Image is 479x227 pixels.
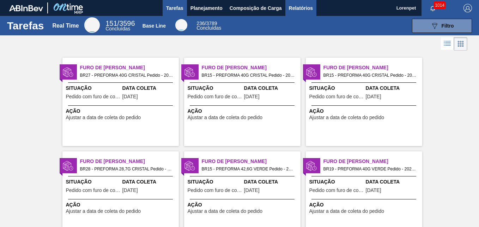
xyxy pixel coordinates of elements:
[309,178,364,186] span: Situação
[202,158,301,165] span: Furo de Coleta
[309,209,384,214] span: Ajustar a data de coleta do pedido
[80,165,173,173] span: BR28 - PREFORMA 28,7G CRISTAL Pedido - 2003084
[80,158,179,165] span: Furo de Coleta
[422,3,444,13] button: Notificações
[309,115,384,120] span: Ajustar a data de coleta do pedido
[80,64,179,71] span: Furo de Coleta
[309,107,420,115] span: Ação
[66,178,121,186] span: Situação
[7,22,44,30] h1: Tarefas
[122,85,177,92] span: Data Coleta
[80,71,173,79] span: BR27 - PREFORMA 40G CRISTAL Pedido - 2020140
[196,25,221,31] span: Concluídas
[66,201,177,209] span: Ação
[166,4,183,12] span: Tarefas
[188,201,299,209] span: Ação
[66,115,141,120] span: Ajustar a data de coleta do pedido
[202,165,295,173] span: BR15 - PREFORMA 42,6G VERDE Pedido - 2028539
[202,71,295,79] span: BR15 - PREFORMA 40G CRISTAL Pedido - 2027911
[188,188,242,193] span: Pedido com furo de coleta
[143,23,166,29] div: Base Line
[441,37,454,51] div: Visão em Lista
[244,94,260,99] span: 17/09/2025
[309,85,364,92] span: Situação
[84,17,100,33] div: Real Time
[66,209,141,214] span: Ajustar a data de coleta do pedido
[454,37,467,51] div: Visão em Cards
[366,85,420,92] span: Data Coleta
[66,107,177,115] span: Ação
[105,21,135,31] div: Real Time
[188,209,263,214] span: Ajustar a data de coleta do pedido
[66,85,121,92] span: Situação
[306,67,317,77] img: status
[122,94,138,99] span: 09/09/2025
[196,21,217,26] span: / 3789
[63,67,73,77] img: status
[175,19,187,31] div: Base Line
[244,85,299,92] span: Data Coleta
[230,4,282,12] span: Composição de Carga
[9,5,43,11] img: TNhmsLtSVTkK8tSr43FrP2fwEKptu5GPRR3wAAAABJRU5ErkJggg==
[122,188,138,193] span: 19/08/2025
[442,23,454,29] span: Filtro
[188,85,242,92] span: Situação
[66,94,121,99] span: Pedido com furo de coleta
[412,19,472,33] button: Filtro
[196,21,221,30] div: Base Line
[366,94,381,99] span: 19/09/2025
[323,71,417,79] span: BR15 - PREFORMA 40G CRISTAL Pedido - 2030358
[66,188,121,193] span: Pedido com furo de coleta
[63,161,73,171] img: status
[366,188,381,193] span: 16/09/2025
[52,23,79,29] div: Real Time
[366,178,420,186] span: Data Coleta
[105,26,130,31] span: Concluídas
[463,4,472,12] img: Logout
[306,161,317,171] img: status
[309,188,364,193] span: Pedido com furo de coleta
[105,19,117,27] span: 151
[122,178,177,186] span: Data Coleta
[188,94,242,99] span: Pedido com furo de coleta
[105,19,135,27] span: / 3596
[323,165,417,173] span: BR19 - PREFORMA 40G VERDE Pedido - 2026952
[289,4,313,12] span: Relatórios
[433,1,446,9] span: 1014
[309,201,420,209] span: Ação
[202,64,301,71] span: Furo de Coleta
[188,115,263,120] span: Ajustar a data de coleta do pedido
[188,107,299,115] span: Ação
[244,178,299,186] span: Data Coleta
[184,67,195,77] img: status
[196,21,205,26] span: 236
[184,161,195,171] img: status
[309,94,364,99] span: Pedido com furo de coleta
[244,188,260,193] span: 19/09/2025
[323,64,422,71] span: Furo de Coleta
[188,178,242,186] span: Situação
[190,4,223,12] span: Planejamento
[323,158,422,165] span: Furo de Coleta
